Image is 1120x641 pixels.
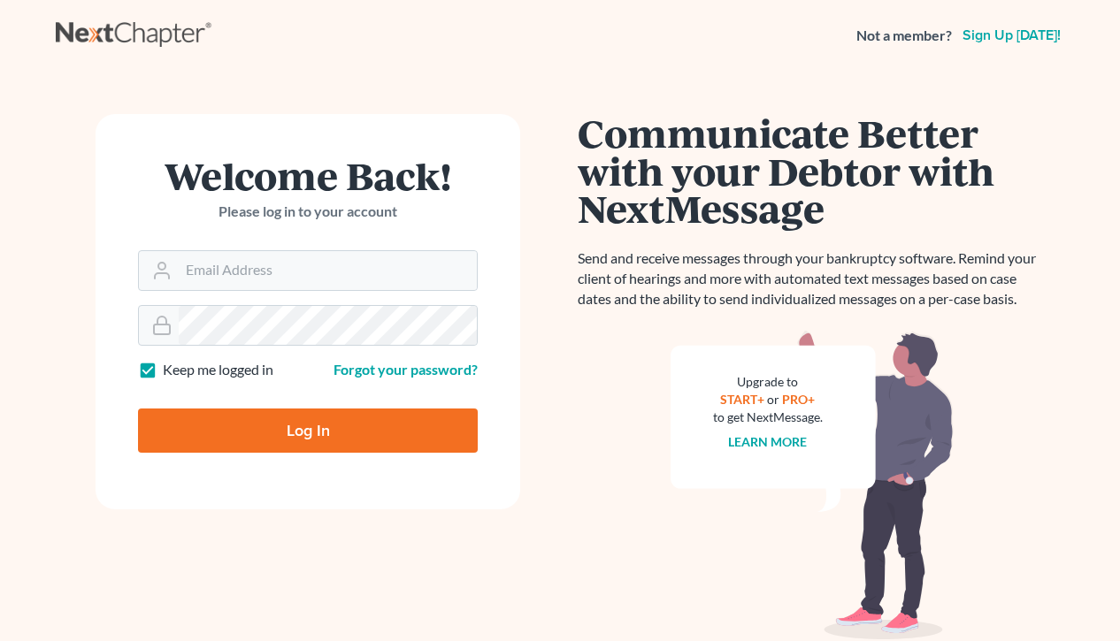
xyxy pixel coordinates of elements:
img: nextmessage_bg-59042aed3d76b12b5cd301f8e5b87938c9018125f34e5fa2b7a6b67550977c72.svg [671,331,954,640]
h1: Welcome Back! [138,156,478,195]
label: Keep me logged in [163,360,273,380]
a: Learn more [729,434,808,449]
a: Forgot your password? [334,361,478,378]
div: to get NextMessage. [713,408,823,426]
h1: Communicate Better with your Debtor with NextMessage [578,114,1047,227]
input: Email Address [179,251,477,290]
a: Sign up [DATE]! [959,28,1064,42]
p: Please log in to your account [138,202,478,222]
a: PRO+ [783,392,816,407]
p: Send and receive messages through your bankruptcy software. Remind your client of hearings and mo... [578,248,1047,309]
div: Upgrade to [713,373,823,391]
span: or [768,392,780,407]
input: Log In [138,408,478,453]
a: START+ [721,392,765,407]
strong: Not a member? [856,26,952,46]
